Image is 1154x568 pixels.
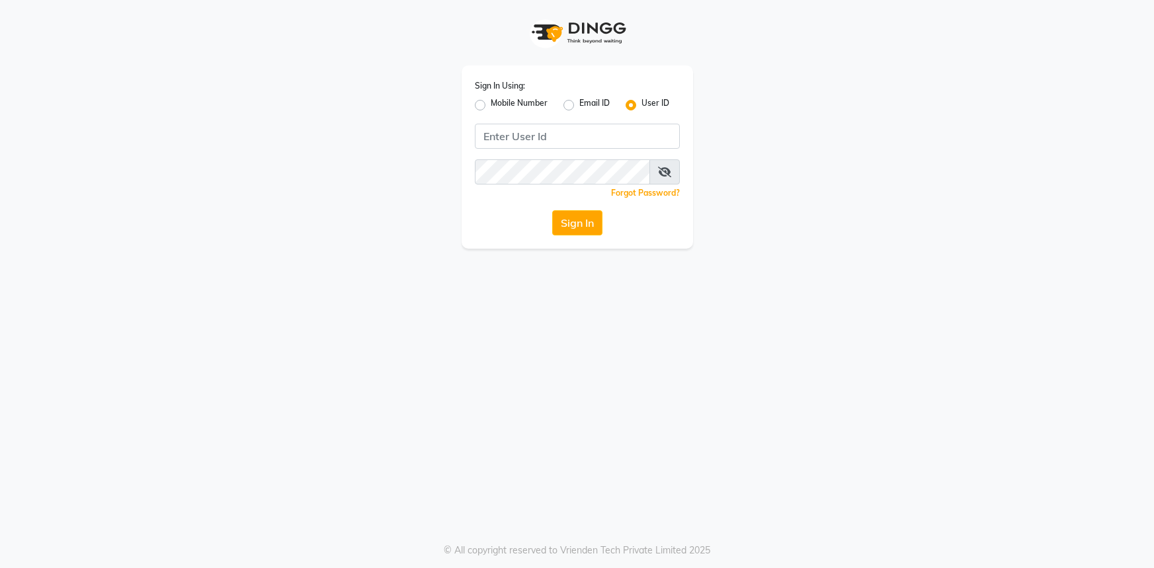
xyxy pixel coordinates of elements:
input: Username [475,124,680,149]
label: Sign In Using: [475,80,525,92]
input: Username [475,159,650,184]
label: User ID [641,97,669,113]
button: Sign In [552,210,602,235]
label: Mobile Number [491,97,548,113]
a: Forgot Password? [611,188,680,198]
img: logo1.svg [524,13,630,52]
label: Email ID [579,97,610,113]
